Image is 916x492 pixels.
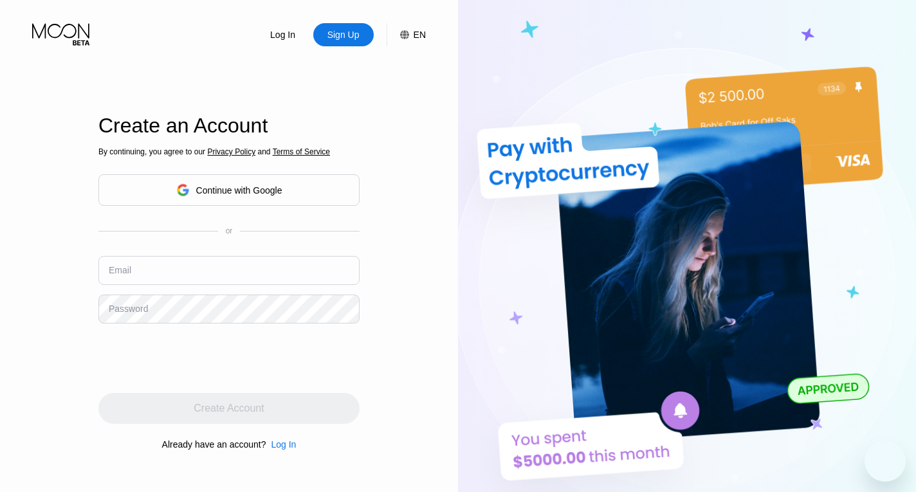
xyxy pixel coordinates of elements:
div: Already have an account? [162,439,266,450]
div: Sign Up [326,28,361,41]
div: Log In [266,439,296,450]
div: or [226,226,233,235]
div: Log In [253,23,313,46]
span: Terms of Service [273,147,330,156]
iframe: Button to launch messaging window [865,441,906,482]
div: Continue with Google [196,185,282,196]
div: Continue with Google [98,174,360,206]
div: Password [109,304,148,314]
span: and [255,147,273,156]
iframe: reCAPTCHA [98,333,294,383]
div: Log In [269,28,297,41]
div: EN [387,23,426,46]
div: Email [109,265,131,275]
div: Create an Account [98,114,360,138]
div: Sign Up [313,23,374,46]
span: Privacy Policy [207,147,255,156]
div: By continuing, you agree to our [98,147,360,156]
div: Log In [271,439,296,450]
div: EN [414,30,426,40]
